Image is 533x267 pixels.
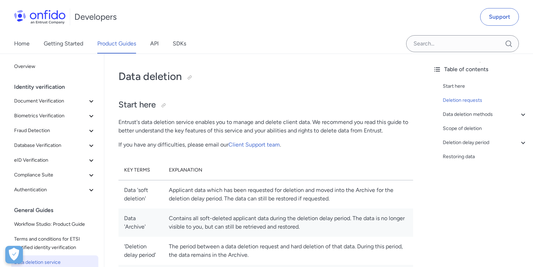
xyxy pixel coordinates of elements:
a: Overview [11,60,98,74]
th: Explanation [163,160,413,180]
div: General Guides [14,203,101,217]
button: Compliance Suite [11,168,98,182]
span: Database Verification [14,141,87,150]
a: API [150,34,159,54]
h2: Start here [118,99,413,111]
span: eID Verification [14,156,87,164]
button: Document Verification [11,94,98,108]
span: Biometrics Verification [14,112,87,120]
p: If you have any difficulties, please email our . [118,141,413,149]
span: Document Verification [14,97,87,105]
span: Terms and conditions for ETSI certified identity verification [14,235,96,252]
button: Authentication [11,183,98,197]
th: Key terms [118,160,163,180]
img: Onfido Logo [14,10,66,24]
div: Cookie Preferences [5,246,23,263]
span: Workflow Studio: Product Guide [14,220,96,229]
div: Identity verification [14,80,101,94]
a: Deletion delay period [443,138,527,147]
a: Restoring data [443,153,527,161]
a: Support [480,8,519,26]
div: Table of contents [433,65,527,74]
a: Scope of deletion [443,124,527,133]
input: Onfido search input field [406,35,519,52]
p: Entrust's data deletion service enables you to manage and delete client data. We recommend you re... [118,118,413,135]
a: Getting Started [44,34,83,54]
button: Biometrics Verification [11,109,98,123]
a: Workflow Studio: Product Guide [11,217,98,231]
span: Data deletion service [14,258,96,267]
td: Applicant data which has been requested for deletion and moved into the Archive for the deletion ... [163,180,413,209]
a: Data deletion methods [443,110,527,119]
button: Open Preferences [5,246,23,263]
a: Start here [443,82,527,91]
td: 'Deletion delay period' [118,237,163,265]
a: SDKs [173,34,186,54]
a: Home [14,34,30,54]
td: Contains all soft-deleted applicant data during the deletion delay period. The data is no longer ... [163,209,413,237]
td: The period between a data deletion request and hard deletion of that data. During this period, th... [163,237,413,265]
h1: Developers [74,11,117,23]
button: Fraud Detection [11,124,98,138]
button: Database Verification [11,138,98,153]
td: Data 'soft deletion' [118,180,163,209]
span: Fraud Detection [14,126,87,135]
span: Authentication [14,186,87,194]
a: Terms and conditions for ETSI certified identity verification [11,232,98,255]
h1: Data deletion [118,69,413,83]
span: Compliance Suite [14,171,87,179]
span: Overview [14,62,96,71]
a: Deletion requests [443,96,527,105]
a: Product Guides [97,34,136,54]
button: eID Verification [11,153,98,167]
a: Client Support team [228,141,280,148]
td: Data 'Archive' [118,209,163,237]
